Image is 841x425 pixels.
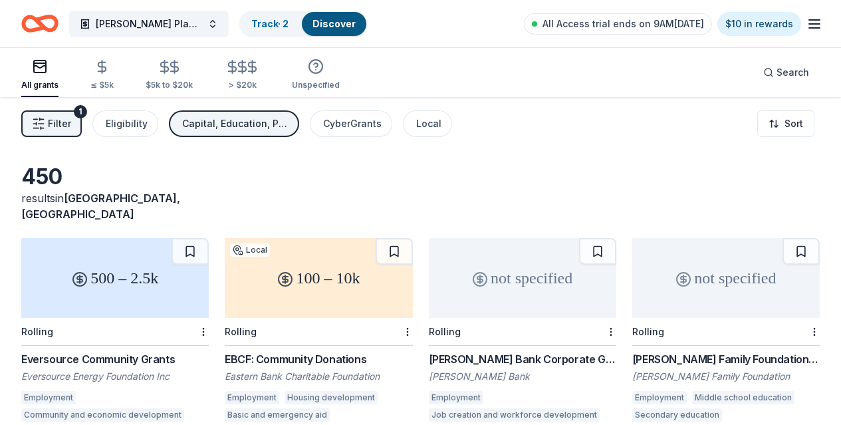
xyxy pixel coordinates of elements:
[403,110,452,137] button: Local
[429,351,616,367] div: [PERSON_NAME] Bank Corporate Giving
[632,351,820,367] div: [PERSON_NAME] Family Foundation Grant
[251,18,289,29] a: Track· 2
[21,326,53,337] div: Rolling
[21,8,59,39] a: Home
[225,351,412,367] div: EBCF: Community Donations
[21,238,209,318] div: 500 – 2.5k
[230,243,270,257] div: Local
[429,238,616,318] div: not specified
[292,53,340,97] button: Unspecified
[784,116,803,132] span: Sort
[692,391,794,404] div: Middle school education
[21,192,180,221] span: in
[146,80,193,90] div: $5k to $20k
[90,80,114,90] div: ≤ $5k
[106,116,148,132] div: Eligibility
[292,80,340,90] div: Unspecified
[285,391,378,404] div: Housing development
[92,110,158,137] button: Eligibility
[717,12,801,36] a: $10 in rewards
[416,116,441,132] div: Local
[146,54,193,97] button: $5k to $20k
[225,238,412,318] div: 100 – 10k
[169,110,299,137] button: Capital, Education, Projects & programming, General operations
[757,110,814,137] button: Sort
[90,54,114,97] button: ≤ $5k
[632,391,687,404] div: Employment
[21,391,76,404] div: Employment
[21,110,82,137] button: Filter1
[225,80,260,90] div: > $20k
[429,370,616,383] div: [PERSON_NAME] Bank
[239,11,368,37] button: Track· 2Discover
[542,16,704,32] span: All Access trial ends on 9AM[DATE]
[753,59,820,86] button: Search
[429,408,600,422] div: Job creation and workforce development
[323,116,382,132] div: CyberGrants
[21,351,209,367] div: Eversource Community Grants
[21,190,209,222] div: results
[225,54,260,97] button: > $20k
[225,391,279,404] div: Employment
[632,326,664,337] div: Rolling
[21,192,180,221] span: [GEOGRAPHIC_DATA], [GEOGRAPHIC_DATA]
[225,326,257,337] div: Rolling
[21,370,209,383] div: Eversource Energy Foundation Inc
[182,116,289,132] div: Capital, Education, Projects & programming, General operations
[632,238,820,318] div: not specified
[48,116,71,132] span: Filter
[632,370,820,383] div: [PERSON_NAME] Family Foundation
[524,13,712,35] a: All Access trial ends on 9AM[DATE]
[312,18,356,29] a: Discover
[74,105,87,118] div: 1
[69,11,229,37] button: [PERSON_NAME] Playground
[225,370,412,383] div: Eastern Bank Charitable Foundation
[96,16,202,32] span: [PERSON_NAME] Playground
[21,53,59,97] button: All grants
[632,408,722,422] div: Secondary education
[21,80,59,90] div: All grants
[225,408,330,422] div: Basic and emergency aid
[429,326,461,337] div: Rolling
[777,65,809,80] span: Search
[21,164,209,190] div: 450
[727,408,808,422] div: Education services
[310,110,392,137] button: CyberGrants
[429,391,483,404] div: Employment
[21,408,184,422] div: Community and economic development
